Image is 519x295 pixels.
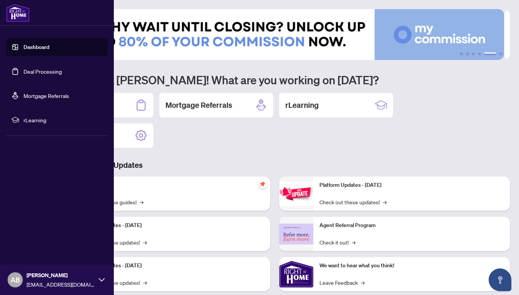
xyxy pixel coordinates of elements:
[258,180,267,189] span: pushpin
[6,4,30,22] img: logo
[352,238,355,246] span: →
[24,92,69,99] a: Mortgage Referrals
[80,181,264,189] p: Self-Help
[319,278,365,287] a: Leave Feedback→
[319,198,387,206] a: Check out these updates!→
[80,221,264,230] p: Platform Updates - [DATE]
[489,268,511,291] button: Open asap
[24,68,62,75] a: Deal Processing
[27,271,95,279] span: [PERSON_NAME]
[499,52,502,55] button: 6
[39,160,510,170] h3: Brokerage & Industry Updates
[319,221,504,230] p: Agent Referral Program
[478,52,481,55] button: 4
[472,52,475,55] button: 3
[80,262,264,270] p: Platform Updates - [DATE]
[279,224,313,245] img: Agent Referral Program
[361,278,365,287] span: →
[279,182,313,206] img: Platform Updates - June 23, 2025
[27,280,95,289] span: [EMAIL_ADDRESS][DOMAIN_NAME]
[11,274,20,285] span: AB
[165,100,232,110] h2: Mortgage Referrals
[39,73,510,87] h1: Welcome back [PERSON_NAME]! What are you working on [DATE]?
[319,238,355,246] a: Check it out!→
[143,238,147,246] span: →
[484,52,496,55] button: 5
[140,198,143,206] span: →
[383,198,387,206] span: →
[279,257,313,291] img: We want to hear what you think!
[143,278,147,287] span: →
[24,116,102,124] span: rLearning
[466,52,469,55] button: 2
[460,52,463,55] button: 1
[319,262,504,270] p: We want to hear what you think!
[24,44,49,50] a: Dashboard
[39,9,504,60] img: Slide 4
[319,181,504,189] p: Platform Updates - [DATE]
[285,100,319,110] h2: rLearning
